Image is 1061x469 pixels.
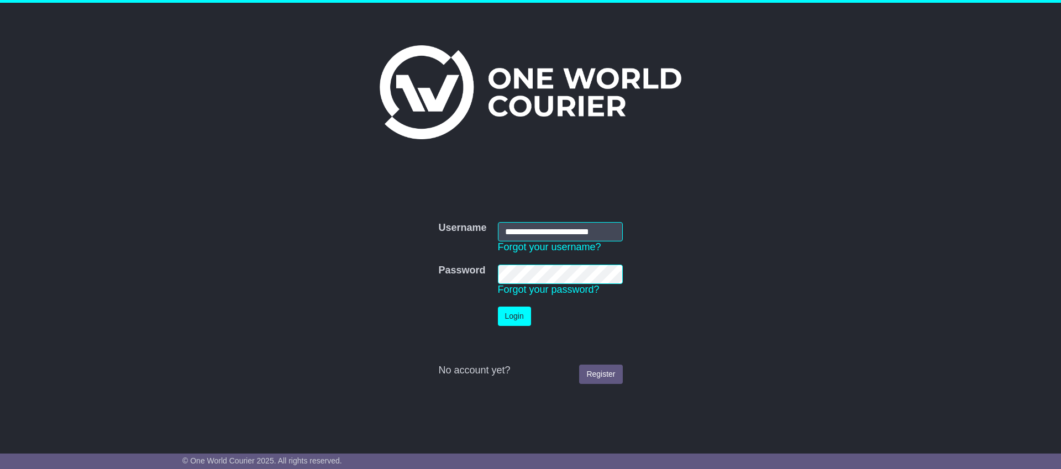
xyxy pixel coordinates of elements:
a: Forgot your password? [498,284,600,295]
a: Forgot your username? [498,241,601,252]
a: Register [579,365,622,384]
button: Login [498,307,531,326]
div: No account yet? [438,365,622,377]
span: © One World Courier 2025. All rights reserved. [182,456,342,465]
label: Username [438,222,486,234]
img: One World [380,45,681,139]
label: Password [438,265,485,277]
